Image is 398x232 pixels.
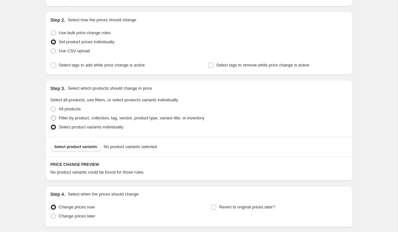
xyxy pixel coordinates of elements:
[50,142,101,151] button: Select product variants
[59,106,81,111] span: All products
[68,191,138,197] p: Select when the prices should change
[216,63,309,67] span: Select tags to remove while price change is active
[68,85,152,92] p: Select which products should change in price
[59,63,145,67] span: Select tags to add while price change is active
[50,17,65,23] h2: Step 2.
[59,205,95,209] span: Change prices now
[59,30,111,35] span: Use bulk price change rules
[50,170,145,175] span: No product variants could be found for those rules.
[219,205,275,209] span: Revert to original prices later?
[54,144,97,149] span: Select product variants
[59,125,123,129] span: Select product variants individually
[68,17,136,23] p: Select how the prices should change
[59,39,115,44] span: Set product prices individually
[50,162,348,167] h6: PRICE CHANGE PREVIEW
[50,97,178,102] span: Select all products, use filters, or select products variants individually
[50,191,65,197] h2: Step 4.
[50,85,65,92] h2: Step 3.
[59,48,90,53] span: Use CSV upload
[59,116,205,120] span: Filter by product, collection, tag, vendor, product type, variant title, or inventory
[59,214,95,218] span: Change prices later
[104,144,157,150] span: No product variants selected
